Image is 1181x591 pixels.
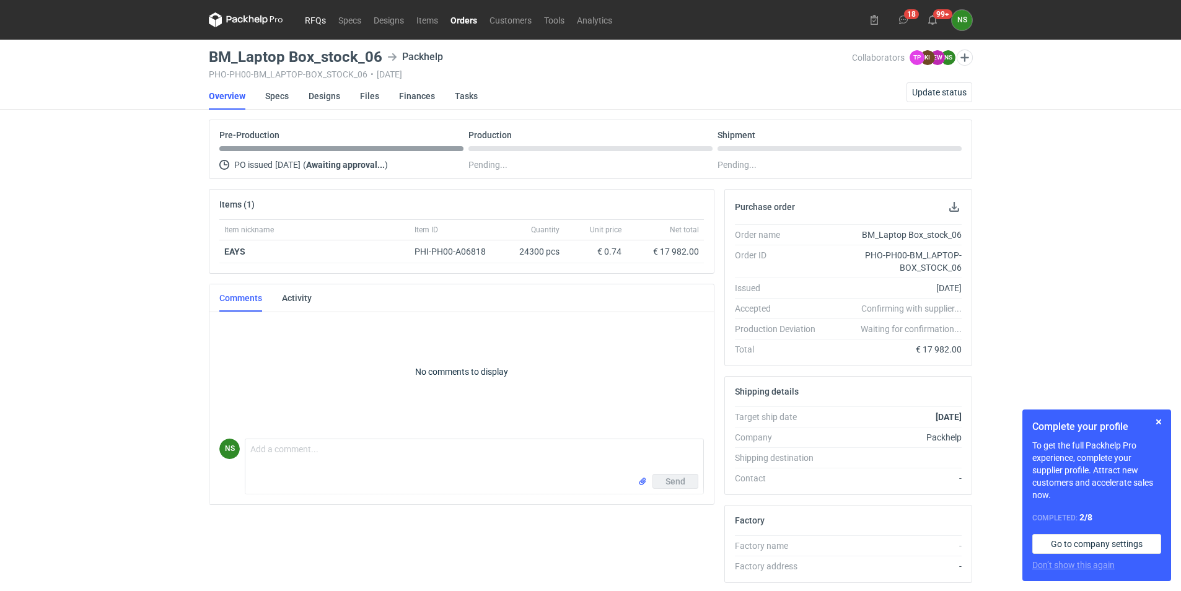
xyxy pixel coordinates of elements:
[209,82,245,110] a: Overview
[219,199,255,209] h2: Items (1)
[670,225,699,235] span: Net total
[825,560,962,572] div: -
[1032,439,1161,501] p: To get the full Packhelp Pro experience, complete your supplier profile. Attract new customers an...
[735,515,765,525] h2: Factory
[910,50,924,65] figcaption: TP
[299,12,332,27] a: RFQs
[219,439,240,459] div: Natalia Stępak
[367,12,410,27] a: Designs
[936,412,962,422] strong: [DATE]
[941,50,955,65] figcaption: NS
[219,310,704,434] p: No comments to display
[569,245,621,258] div: € 0.74
[893,10,913,30] button: 18
[735,431,825,444] div: Company
[735,411,825,423] div: Target ship date
[735,452,825,464] div: Shipping destination
[930,50,945,65] figcaption: EW
[631,245,699,258] div: € 17 982.00
[282,284,312,312] a: Activity
[309,82,340,110] a: Designs
[735,472,825,484] div: Contact
[735,282,825,294] div: Issued
[531,225,560,235] span: Quantity
[455,82,478,110] a: Tasks
[468,130,512,140] p: Production
[415,225,438,235] span: Item ID
[718,130,755,140] p: Shipment
[735,540,825,552] div: Factory name
[923,10,942,30] button: 99+
[825,343,962,356] div: € 17 982.00
[718,157,962,172] div: Pending...
[861,304,962,313] em: Confirming with supplier...
[652,474,698,489] button: Send
[275,157,301,172] span: [DATE]
[415,245,498,258] div: PHI-PH00-A06818
[952,10,972,30] button: NS
[1079,512,1092,522] strong: 2 / 8
[1151,414,1166,429] button: Skip for now
[219,157,463,172] div: PO issued
[219,284,262,312] a: Comments
[1032,511,1161,524] div: Completed:
[957,50,973,66] button: Edit collaborators
[1032,559,1115,571] button: Don’t show this again
[1032,534,1161,554] a: Go to company settings
[590,225,621,235] span: Unit price
[219,439,240,459] figcaption: NS
[735,302,825,315] div: Accepted
[360,82,379,110] a: Files
[503,240,564,263] div: 24300 pcs
[947,199,962,214] button: Download PO
[920,50,935,65] figcaption: KI
[332,12,367,27] a: Specs
[303,160,306,170] span: (
[735,387,799,396] h2: Shipping details
[224,247,245,256] strong: EAYS
[385,160,388,170] span: )
[468,157,507,172] span: Pending...
[371,69,374,79] span: •
[665,477,685,486] span: Send
[825,540,962,552] div: -
[825,431,962,444] div: Packhelp
[410,12,444,27] a: Items
[852,53,905,63] span: Collaborators
[571,12,618,27] a: Analytics
[306,160,385,170] strong: Awaiting approval...
[735,560,825,572] div: Factory address
[399,82,435,110] a: Finances
[825,472,962,484] div: -
[735,343,825,356] div: Total
[735,202,795,212] h2: Purchase order
[265,82,289,110] a: Specs
[952,10,972,30] div: Natalia Stępak
[224,225,274,235] span: Item nickname
[387,50,443,64] div: Packhelp
[209,50,382,64] h3: BM_Laptop Box_stock_06
[912,88,967,97] span: Update status
[825,282,962,294] div: [DATE]
[735,249,825,274] div: Order ID
[209,69,852,79] div: PHO-PH00-BM_LAPTOP-BOX_STOCK_06 [DATE]
[861,323,962,335] em: Waiting for confirmation...
[219,130,279,140] p: Pre-Production
[538,12,571,27] a: Tools
[1032,419,1161,434] h1: Complete your profile
[444,12,483,27] a: Orders
[907,82,972,102] button: Update status
[735,323,825,335] div: Production Deviation
[735,229,825,241] div: Order name
[825,249,962,274] div: PHO-PH00-BM_LAPTOP-BOX_STOCK_06
[825,229,962,241] div: BM_Laptop Box_stock_06
[483,12,538,27] a: Customers
[209,12,283,27] svg: Packhelp Pro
